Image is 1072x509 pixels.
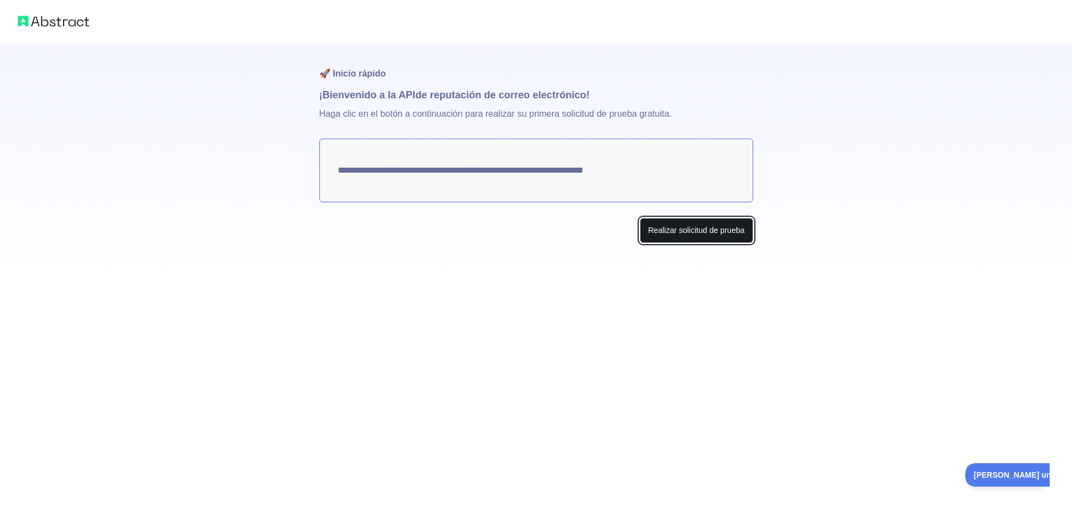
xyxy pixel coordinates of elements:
font: [PERSON_NAME] una pregunta [8,7,126,16]
font: ¡Bienvenido a la API [319,89,415,101]
img: Logotipo abstracto [18,13,89,29]
font: ! [586,89,590,101]
font: Haga clic en el botón a continuación para realizar su primera solicitud de prueba gratuita. [319,109,672,118]
iframe: Activar/desactivar soporte al cliente [965,463,1050,487]
button: Realizar solicitud de prueba [640,218,753,243]
font: de reputación de correo electrónico [415,89,586,101]
font: 🚀 Inicio rápido [319,69,386,78]
font: Realizar solicitud de prueba [648,226,745,235]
